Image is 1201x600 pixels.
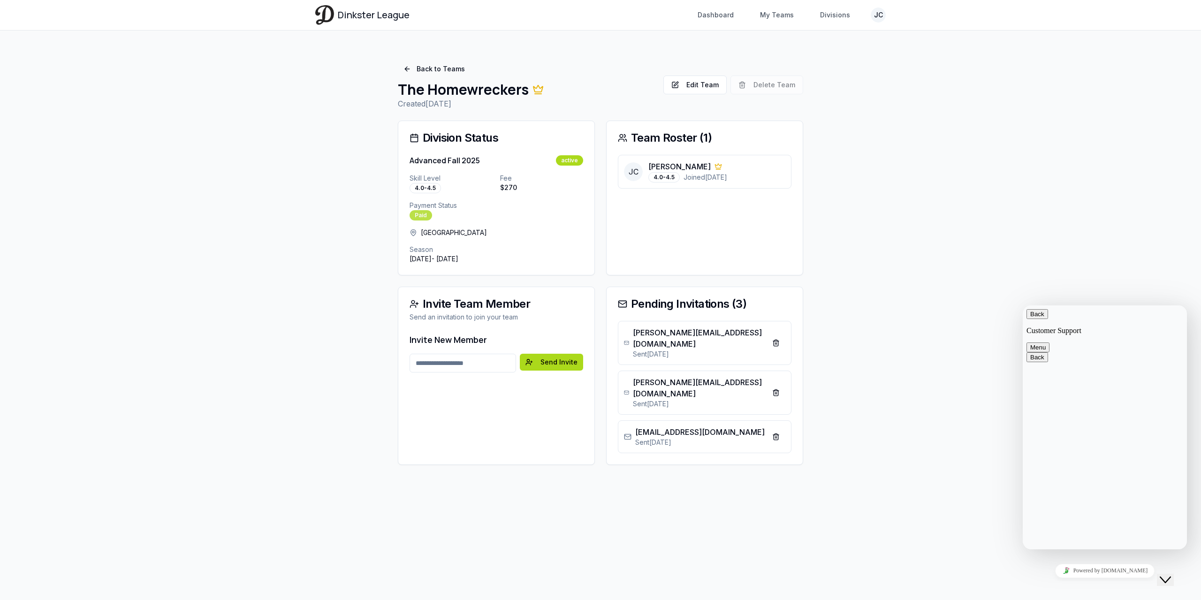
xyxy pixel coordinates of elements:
iframe: chat widget [1023,305,1187,549]
p: [PERSON_NAME][EMAIL_ADDRESS][DOMAIN_NAME] [633,327,767,349]
iframe: chat widget [1157,558,1187,586]
span: Dinkster League [338,8,410,22]
a: Back to Teams [398,61,471,77]
h1: The Homewreckers [398,81,656,98]
span: [GEOGRAPHIC_DATA] [421,228,487,237]
p: [PERSON_NAME] [648,161,711,172]
button: Edit Team [663,76,727,94]
img: Dinkster [315,5,334,24]
p: Created [DATE] [398,98,656,109]
div: Send an invitation to join your team [410,312,583,322]
p: Fee [500,174,583,183]
span: Joined [DATE] [684,173,727,182]
iframe: chat widget [1023,560,1187,581]
a: Dashboard [692,7,739,23]
p: Payment Status [410,201,583,210]
h3: Invite New Member [410,333,583,346]
p: [PERSON_NAME][EMAIL_ADDRESS][DOMAIN_NAME] [633,377,767,399]
p: [EMAIL_ADDRESS][DOMAIN_NAME] [635,426,765,438]
button: Send Invite [520,354,583,371]
div: Team Roster ( 1 ) [618,132,791,144]
p: Sent [DATE] [633,349,767,359]
p: Season [410,245,583,254]
span: JC [624,162,643,181]
p: Sent [DATE] [635,438,765,447]
a: Divisions [814,7,856,23]
a: My Teams [754,7,799,23]
div: Paid [410,210,432,220]
div: Invite Team Member [410,298,583,310]
div: 4.0-4.5 [410,183,441,193]
h3: Advanced Fall 2025 [410,155,480,166]
div: Pending Invitations ( 3 ) [618,298,791,310]
p: $ 270 [500,183,583,192]
p: Sent [DATE] [633,399,767,409]
p: [DATE] - [DATE] [410,254,583,264]
div: active [556,155,583,166]
div: Division Status [410,132,583,144]
div: 4.0-4.5 [648,172,680,182]
p: Skill Level [410,174,493,183]
button: JC [871,8,886,23]
a: Dinkster League [315,5,410,24]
